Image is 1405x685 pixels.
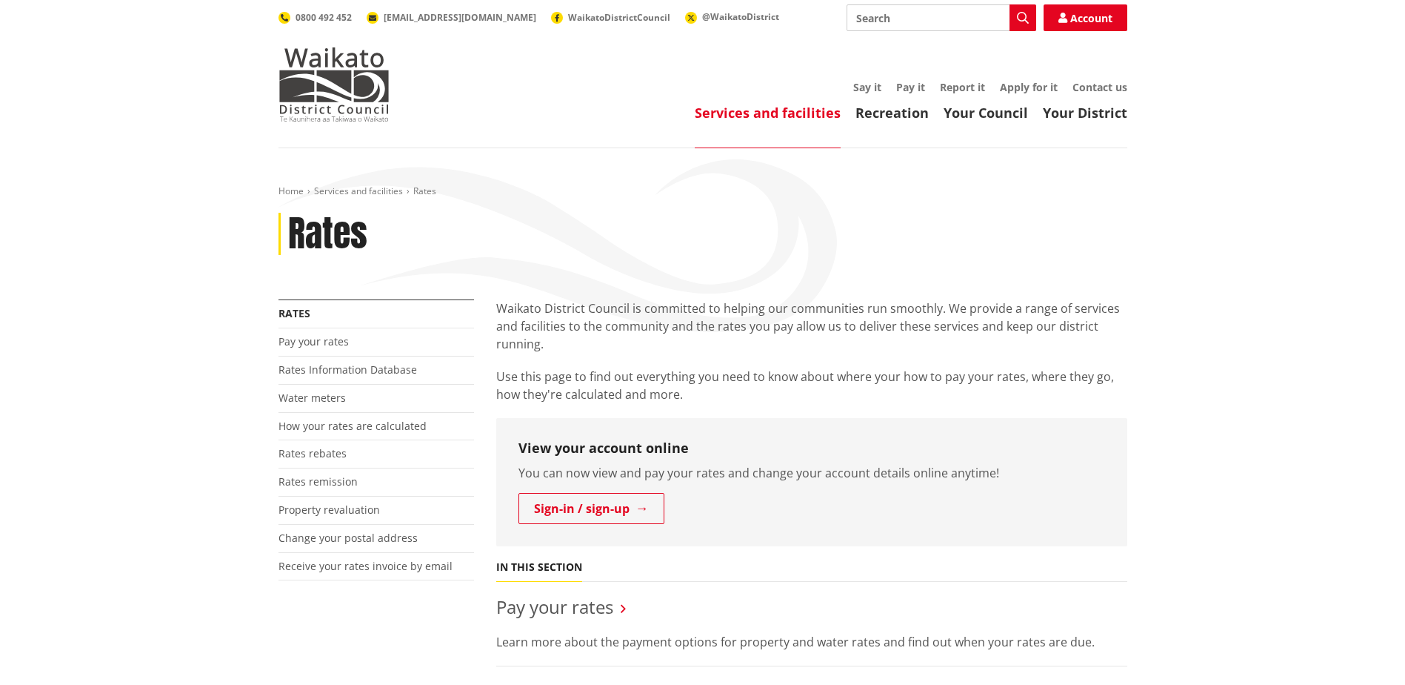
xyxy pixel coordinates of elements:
[278,185,304,197] a: Home
[847,4,1036,31] input: Search input
[278,11,352,24] a: 0800 492 452
[702,10,779,23] span: @WaikatoDistrict
[278,419,427,433] a: How your rates are calculated
[551,11,670,24] a: WaikatoDistrictCouncil
[384,11,536,24] span: [EMAIL_ADDRESS][DOMAIN_NAME]
[278,503,380,517] a: Property revaluation
[518,440,1105,457] h3: View your account online
[1043,104,1127,122] a: Your District
[940,80,985,94] a: Report it
[278,559,453,573] a: Receive your rates invoice by email
[278,334,349,348] a: Pay your rates
[278,363,417,377] a: Rates Information Database
[278,474,358,489] a: Rates remission
[278,185,1127,198] nav: breadcrumb
[695,104,841,122] a: Services and facilities
[896,80,925,94] a: Pay it
[278,391,346,405] a: Water meters
[1072,80,1127,94] a: Contact us
[278,531,418,545] a: Change your postal address
[518,493,664,524] a: Sign-in / sign-up
[496,561,582,574] h5: In this section
[855,104,929,122] a: Recreation
[568,11,670,24] span: WaikatoDistrictCouncil
[496,368,1127,403] p: Use this page to find out everything you need to know about where your how to pay your rates, whe...
[1044,4,1127,31] a: Account
[944,104,1028,122] a: Your Council
[278,306,310,320] a: Rates
[278,47,390,122] img: Waikato District Council - Te Kaunihera aa Takiwaa o Waikato
[496,595,613,619] a: Pay your rates
[314,185,403,197] a: Services and facilities
[496,633,1127,651] p: Learn more about the payment options for property and water rates and find out when your rates ar...
[413,185,436,197] span: Rates
[685,10,779,23] a: @WaikatoDistrict
[288,213,367,256] h1: Rates
[296,11,352,24] span: 0800 492 452
[278,446,347,460] a: Rates rebates
[1000,80,1058,94] a: Apply for it
[518,464,1105,482] p: You can now view and pay your rates and change your account details online anytime!
[496,300,1127,353] p: Waikato District Council is committed to helping our communities run smoothly. We provide a range...
[367,11,536,24] a: [EMAIL_ADDRESS][DOMAIN_NAME]
[853,80,881,94] a: Say it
